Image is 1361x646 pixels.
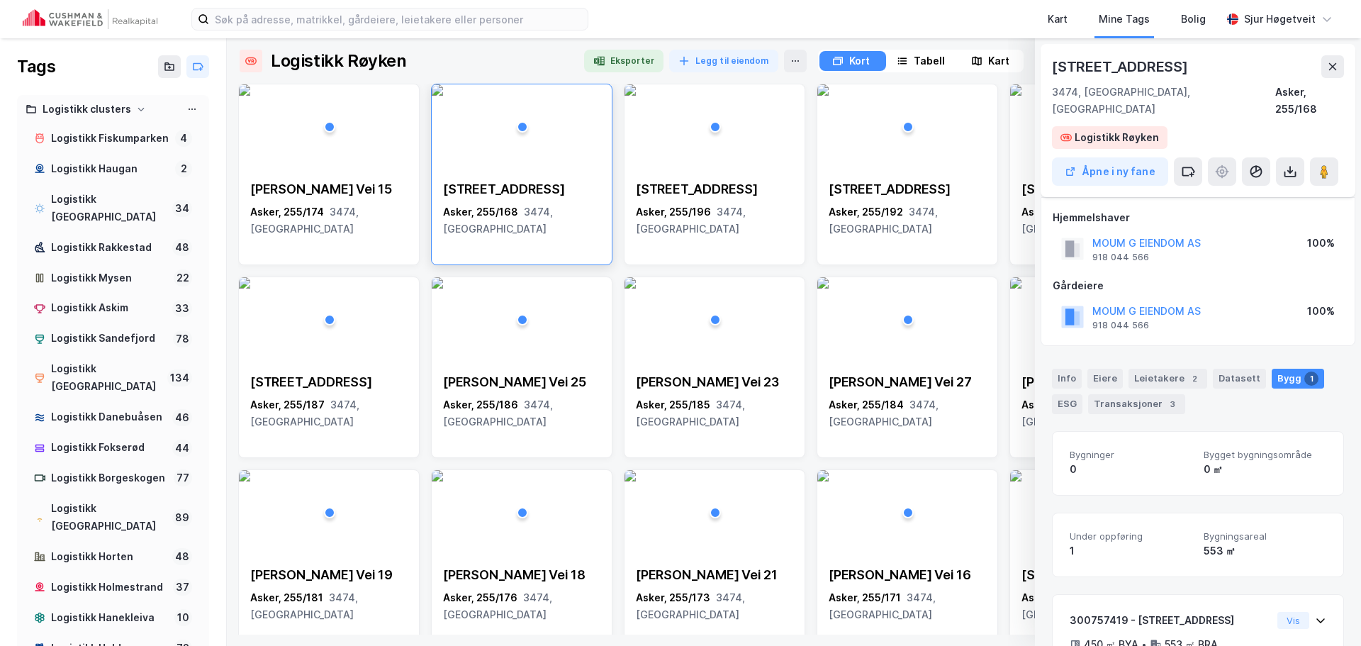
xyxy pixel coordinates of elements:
[1290,578,1361,646] div: Kontrollprogram for chat
[636,206,746,235] span: 3474, [GEOGRAPHIC_DATA]
[1204,449,1326,461] span: Bygget bygningsområde
[51,500,167,535] div: Logistikk [GEOGRAPHIC_DATA]
[817,470,829,481] img: 256x120
[636,567,793,584] div: [PERSON_NAME] Vei 21
[1181,11,1206,28] div: Bolig
[1021,204,1179,238] div: Asker, 255/188
[1204,542,1326,559] div: 553 ㎡
[174,609,192,626] div: 10
[26,603,201,633] a: Logistikk Hanekleiva10
[1021,396,1179,430] div: Asker, 255/182
[175,160,192,177] div: 2
[1052,55,1191,78] div: [STREET_ADDRESS]
[829,374,986,391] div: [PERSON_NAME] Vei 27
[250,181,408,198] div: [PERSON_NAME] Vei 15
[432,277,443,289] img: 256x120
[172,239,192,256] div: 48
[443,206,553,235] span: 3474, [GEOGRAPHIC_DATA]
[1052,394,1082,414] div: ESG
[1187,372,1202,386] div: 2
[1021,567,1179,584] div: [STREET_ADDRESS]
[51,191,167,226] div: Logistikk [GEOGRAPHIC_DATA]
[1272,369,1324,389] div: Bygg
[172,300,192,317] div: 33
[1021,399,1131,428] span: 3474, [GEOGRAPHIC_DATA]
[51,579,167,596] div: Logistikk Holmestrand
[1099,11,1150,28] div: Mine Tags
[250,206,359,235] span: 3474, [GEOGRAPHIC_DATA]
[1128,369,1207,389] div: Leietakere
[443,589,600,623] div: Asker, 255/176
[1244,11,1316,28] div: Sjur Høgetveit
[669,50,778,72] button: Legg til eiendom
[26,433,201,462] a: Logistikk Fokserød44
[625,277,636,289] img: 256x120
[1165,397,1180,411] div: 3
[175,130,192,147] div: 4
[51,269,168,287] div: Logistikk Mysen
[174,469,192,486] div: 77
[26,185,201,232] a: Logistikk [GEOGRAPHIC_DATA]34
[849,52,870,69] div: Kort
[26,155,201,184] a: Logistikk Haugan2
[26,403,201,432] a: Logistikk Danebuåsen46
[625,84,636,96] img: 256x120
[829,591,936,620] span: 3474, [GEOGRAPHIC_DATA]
[250,589,408,623] div: Asker, 255/181
[1010,277,1021,289] img: 256x120
[26,542,201,572] a: Logistikk Horten48
[51,239,167,257] div: Logistikk Rakkestad
[26,464,201,493] a: Logistikk Borgeskogen77
[1021,181,1179,198] div: [STREET_ADDRESS]
[26,264,201,293] a: Logistikk Mysen22
[1075,129,1159,146] div: Logistikk Røyken
[443,374,600,391] div: [PERSON_NAME] Vei 25
[1290,578,1361,646] iframe: Chat Widget
[51,160,169,178] div: Logistikk Haugan
[239,470,250,481] img: 256x120
[829,204,986,238] div: Asker, 255/192
[1052,369,1082,389] div: Info
[443,204,600,238] div: Asker, 255/168
[1021,206,1131,235] span: 3474, [GEOGRAPHIC_DATA]
[1070,461,1192,478] div: 0
[1021,374,1179,391] div: [PERSON_NAME] Vei 24
[1053,209,1343,226] div: Hjemmelshaver
[1087,369,1123,389] div: Eiere
[625,470,636,481] img: 256x120
[1304,372,1318,386] div: 1
[271,50,407,72] div: Logistikk Røyken
[443,181,600,198] div: [STREET_ADDRESS]
[1204,530,1326,542] span: Bygningsareal
[1021,589,1179,623] div: Asker, 255/167
[51,469,168,487] div: Logistikk Borgeskogen
[51,548,167,566] div: Logistikk Horten
[51,439,167,457] div: Logistikk Fokserød
[250,396,408,430] div: Asker, 255/187
[250,204,408,238] div: Asker, 255/174
[51,360,162,396] div: Logistikk [GEOGRAPHIC_DATA]
[1070,449,1192,461] span: Bygninger
[1092,252,1149,263] div: 918 044 566
[51,330,167,347] div: Logistikk Sandefjord
[443,591,552,620] span: 3474, [GEOGRAPHIC_DATA]
[1070,542,1192,559] div: 1
[1048,11,1068,28] div: Kart
[174,269,192,286] div: 22
[172,548,192,565] div: 48
[914,52,945,69] div: Tabell
[829,181,986,198] div: [STREET_ADDRESS]
[173,579,192,596] div: 37
[51,609,169,627] div: Logistikk Hanekleiva
[829,396,986,430] div: Asker, 255/184
[1213,369,1266,389] div: Datasett
[1010,84,1021,96] img: 256x120
[1021,591,1131,620] span: 3474, [GEOGRAPHIC_DATA]
[26,573,201,602] a: Logistikk Holmestrand37
[1307,235,1335,252] div: 100%
[51,408,167,426] div: Logistikk Danebuåsen
[1052,157,1168,186] button: Åpne i ny fane
[250,567,408,584] div: [PERSON_NAME] Vei 19
[51,130,169,147] div: Logistikk Fiskumparken
[239,277,250,289] img: 256x120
